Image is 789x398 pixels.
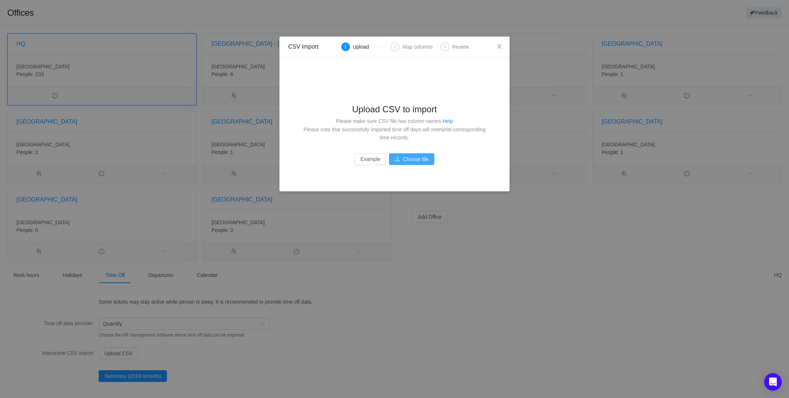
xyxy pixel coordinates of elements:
div: Map columns [403,42,437,51]
div: Please make sure CSV file has column names. [300,117,489,142]
div: Upload [353,42,373,51]
div: Upload CSV to import [300,101,489,117]
span: icon: uploadChoose file [389,156,434,162]
div: CSV Import [288,42,469,51]
button: Example [355,153,386,165]
div: > [341,42,469,51]
div: Open Intercom Messenger [764,373,782,391]
button: Close [489,37,510,57]
div: Review [452,42,469,51]
i: icon: close [496,44,502,49]
span: 3 [443,44,446,49]
a: Help [443,118,453,124]
button: icon: uploadChoose file [389,153,434,165]
div: Please note that successfully imported time off days will overwrite corresponding time records. [300,125,489,142]
span: 2 [394,44,396,49]
span: 1 [344,44,347,49]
